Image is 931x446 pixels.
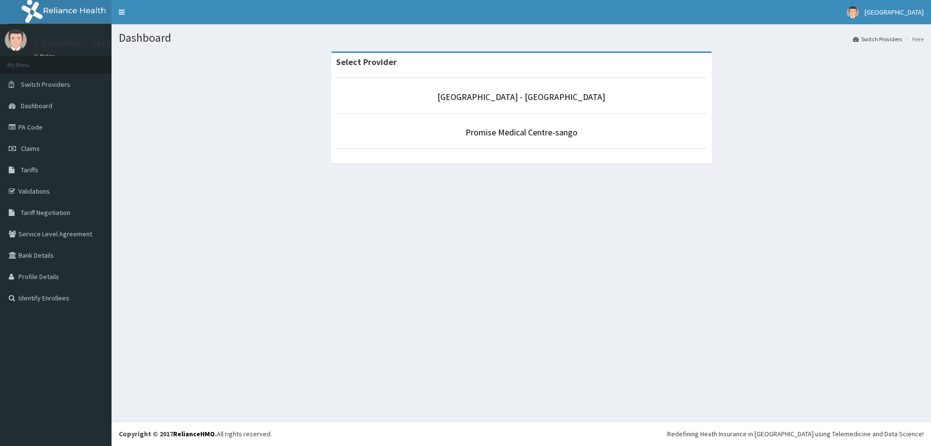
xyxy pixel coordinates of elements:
[112,421,931,446] footer: All rights reserved.
[21,165,38,174] span: Tariffs
[119,32,924,44] h1: Dashboard
[21,208,70,217] span: Tariff Negotiation
[853,35,902,43] a: Switch Providers
[903,35,924,43] li: Here
[21,101,52,110] span: Dashboard
[865,8,924,17] span: [GEOGRAPHIC_DATA]
[34,39,114,48] p: [GEOGRAPHIC_DATA]
[119,429,217,438] strong: Copyright © 2017 .
[336,56,397,67] strong: Select Provider
[465,127,578,138] a: Promise Medical Centre-sango
[173,429,215,438] a: RelianceHMO
[5,29,27,51] img: User Image
[21,144,40,153] span: Claims
[847,6,859,18] img: User Image
[34,53,57,60] a: Online
[667,429,924,439] div: Redefining Heath Insurance in [GEOGRAPHIC_DATA] using Telemedicine and Data Science!
[21,80,70,89] span: Switch Providers
[437,91,605,102] a: [GEOGRAPHIC_DATA] - [GEOGRAPHIC_DATA]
